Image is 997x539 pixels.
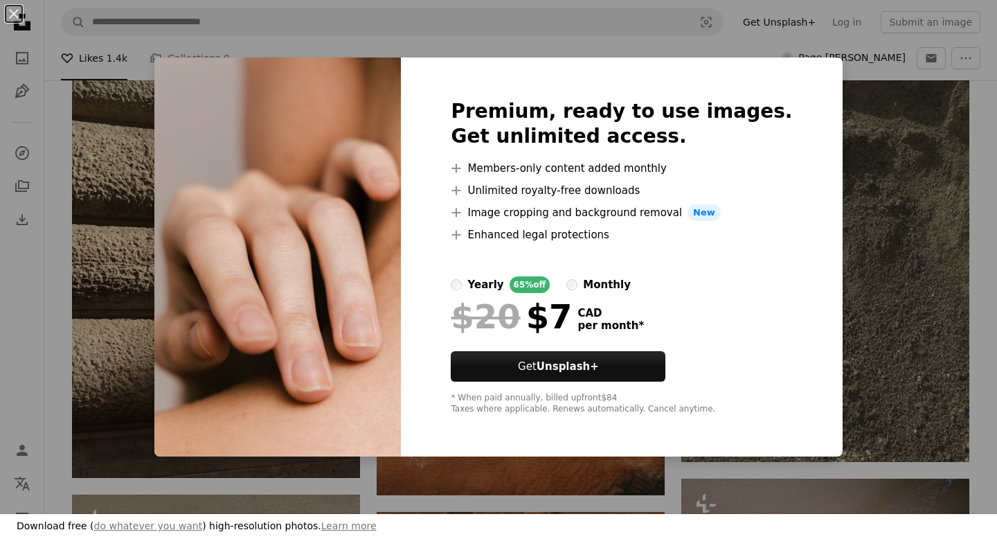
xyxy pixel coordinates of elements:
[451,393,792,415] div: * When paid annually, billed upfront $84 Taxes where applicable. Renews automatically. Cancel any...
[154,58,401,457] img: premium_photo-1671717724869-bc8641046098
[583,276,631,293] div: monthly
[688,204,721,221] span: New
[467,276,503,293] div: yearly
[94,520,203,531] a: do whatever you want
[451,182,792,199] li: Unlimited royalty-free downloads
[451,279,462,290] input: yearly65%off
[17,520,377,533] h3: Download free ( ) high-resolution photos.
[451,160,792,177] li: Members-only content added monthly
[451,227,792,243] li: Enhanced legal protections
[577,307,644,319] span: CAD
[451,99,792,149] h2: Premium, ready to use images. Get unlimited access.
[577,319,644,332] span: per month *
[451,351,665,382] button: GetUnsplash+
[321,520,377,531] a: Learn more
[451,204,792,221] li: Image cropping and background removal
[537,360,599,373] strong: Unsplash+
[451,299,572,335] div: $7
[510,276,550,293] div: 65% off
[566,279,577,290] input: monthly
[451,299,520,335] span: $20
